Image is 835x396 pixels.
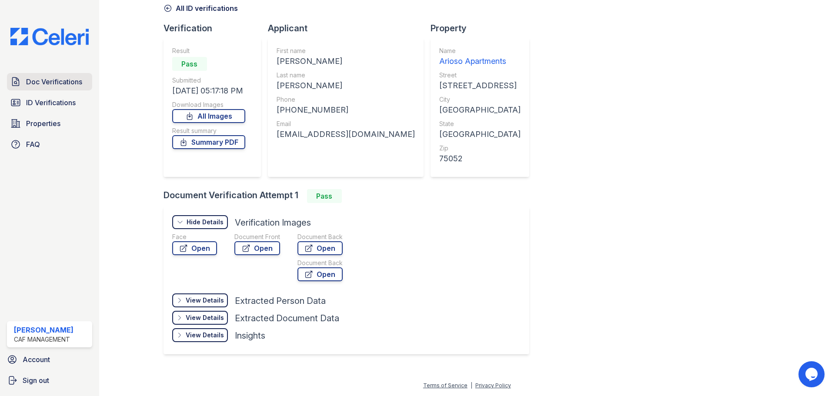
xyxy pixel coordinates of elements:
[439,47,521,67] a: Name Arioso Apartments
[26,97,76,108] span: ID Verifications
[14,335,73,344] div: CAF Management
[439,47,521,55] div: Name
[277,80,415,92] div: [PERSON_NAME]
[277,95,415,104] div: Phone
[423,382,468,389] a: Terms of Service
[277,104,415,116] div: [PHONE_NUMBER]
[439,80,521,92] div: [STREET_ADDRESS]
[235,329,265,342] div: Insights
[14,325,73,335] div: [PERSON_NAME]
[172,57,207,71] div: Pass
[277,71,415,80] div: Last name
[439,128,521,140] div: [GEOGRAPHIC_DATA]
[277,120,415,128] div: Email
[277,128,415,140] div: [EMAIL_ADDRESS][DOMAIN_NAME]
[297,259,343,267] div: Document Back
[234,241,280,255] a: Open
[172,135,245,149] a: Summary PDF
[297,267,343,281] a: Open
[164,3,238,13] a: All ID verifications
[235,295,326,307] div: Extracted Person Data
[277,47,415,55] div: First name
[186,313,224,322] div: View Details
[7,136,92,153] a: FAQ
[26,118,60,129] span: Properties
[172,126,245,135] div: Result summary
[3,28,96,45] img: CE_Logo_Blue-a8612792a0a2168367f1c8372b55b34899dd931a85d93a1a3d3e32e68fde9ad4.png
[439,71,521,80] div: Street
[235,312,339,324] div: Extracted Document Data
[172,109,245,123] a: All Images
[172,100,245,109] div: Download Images
[439,95,521,104] div: City
[186,331,224,339] div: View Details
[172,47,245,55] div: Result
[186,296,224,305] div: View Details
[475,382,511,389] a: Privacy Policy
[26,77,82,87] span: Doc Verifications
[26,139,40,150] span: FAQ
[172,76,245,85] div: Submitted
[172,241,217,255] a: Open
[439,55,521,67] div: Arioso Apartments
[7,115,92,132] a: Properties
[172,233,217,241] div: Face
[187,218,224,226] div: Hide Details
[7,73,92,90] a: Doc Verifications
[307,189,342,203] div: Pass
[3,372,96,389] a: Sign out
[3,351,96,368] a: Account
[798,361,826,387] iframe: chat widget
[297,241,343,255] a: Open
[164,189,536,203] div: Document Verification Attempt 1
[23,375,49,386] span: Sign out
[7,94,92,111] a: ID Verifications
[439,120,521,128] div: State
[172,85,245,97] div: [DATE] 05:17:18 PM
[164,22,268,34] div: Verification
[234,233,280,241] div: Document Front
[439,104,521,116] div: [GEOGRAPHIC_DATA]
[439,144,521,153] div: Zip
[297,233,343,241] div: Document Back
[268,22,431,34] div: Applicant
[23,354,50,365] span: Account
[439,153,521,165] div: 75052
[431,22,536,34] div: Property
[277,55,415,67] div: [PERSON_NAME]
[471,382,472,389] div: |
[235,216,311,229] div: Verification Images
